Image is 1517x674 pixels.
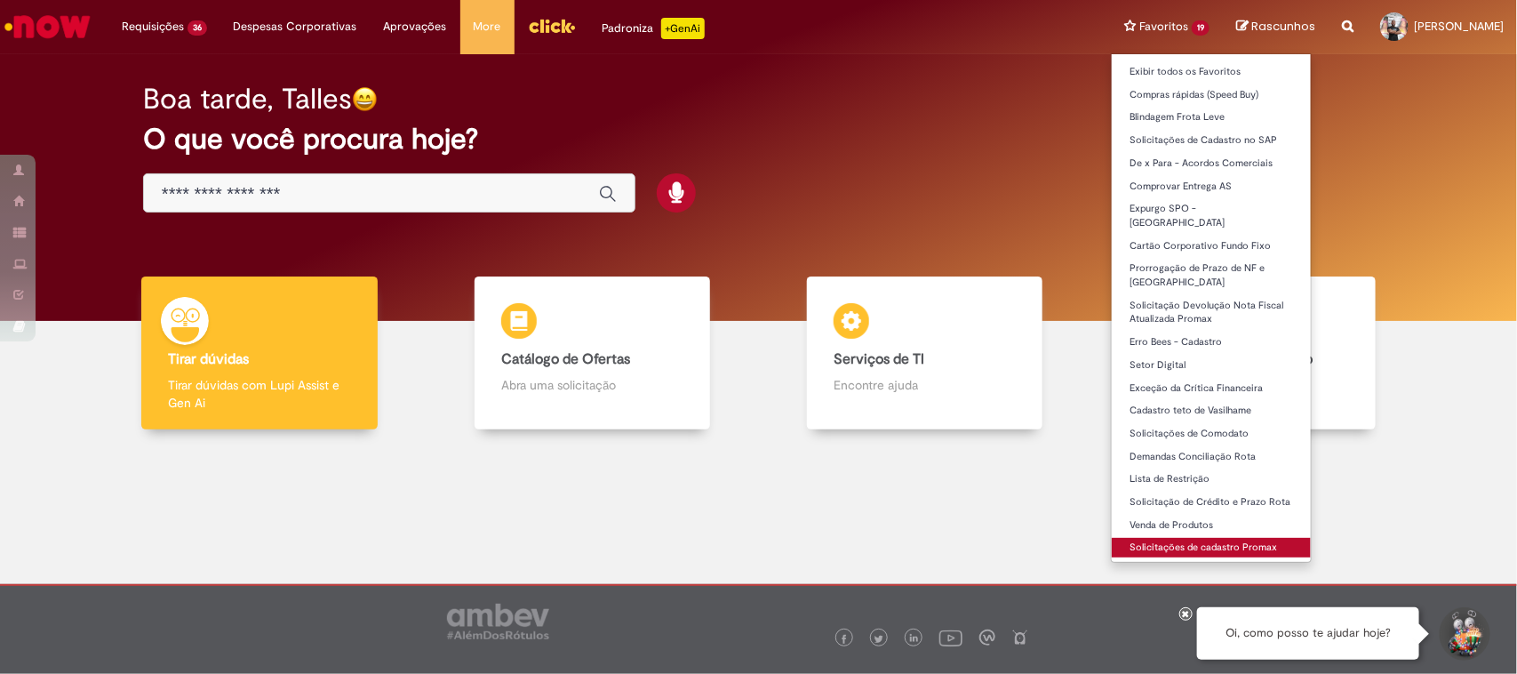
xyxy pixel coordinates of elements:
a: Setor Digital [1112,356,1311,375]
div: Padroniza [603,18,705,39]
a: Prorrogação de Prazo de NF e [GEOGRAPHIC_DATA] [1112,259,1311,292]
ul: Favoritos [1111,53,1312,563]
a: Expurgo SPO - [GEOGRAPHIC_DATA] [1112,199,1311,232]
a: Solicitação Devolução Nota Fiscal Atualizada Promax [1112,296,1311,329]
img: logo_footer_naosei.png [1012,630,1028,646]
b: Serviços de TI [834,350,924,368]
button: Iniciar Conversa de Suporte [1437,607,1490,661]
b: Catálogo de Ofertas [501,350,630,368]
img: logo_footer_youtube.png [939,626,962,649]
a: Tirar dúvidas Tirar dúvidas com Lupi Assist e Gen Ai [93,277,426,430]
h2: O que você procura hoje? [143,124,1374,155]
a: Erro Bees - Cadastro [1112,333,1311,352]
a: Exibir todos os Favoritos [1112,62,1311,82]
a: Cadastro teto de Vasilhame [1112,401,1311,421]
a: Cartão Corporativo Fundo Fixo [1112,237,1311,256]
img: ServiceNow [2,9,93,44]
a: Serviços de TI Encontre ajuda [759,277,1091,430]
a: Compras rápidas (Speed Buy) [1112,85,1311,105]
span: 36 [188,20,207,36]
b: Tirar dúvidas [168,350,249,368]
a: Rascunhos [1236,19,1315,36]
img: logo_footer_facebook.png [840,635,849,644]
span: Requisições [122,18,184,36]
a: De x Para - Acordos Comerciais [1112,154,1311,173]
h2: Boa tarde, Talles [143,84,352,115]
span: Despesas Corporativas [234,18,357,36]
p: Tirar dúvidas com Lupi Assist e Gen Ai [168,376,350,412]
span: [PERSON_NAME] [1414,19,1504,34]
span: More [474,18,501,36]
a: Base de Conhecimento Consulte e aprenda [1091,277,1424,430]
a: Lista de Restrição [1112,469,1311,489]
a: Comprovar Entrega AS [1112,177,1311,197]
p: Abra uma solicitação [501,376,683,394]
a: Solicitações de Cadastro no SAP [1112,131,1311,150]
p: Encontre ajuda [834,376,1016,394]
img: happy-face.png [352,86,378,112]
p: +GenAi [661,18,705,39]
span: Rascunhos [1251,18,1315,35]
a: Catálogo de Ofertas Abra uma solicitação [426,277,758,430]
a: Solicitação de Crédito e Prazo Rota [1112,493,1311,512]
span: 19 [1192,20,1210,36]
a: Venda de Produtos [1112,516,1311,535]
div: Oi, como posso te ajudar hoje? [1197,607,1419,660]
span: Favoritos [1139,18,1188,36]
img: logo_footer_twitter.png [874,635,883,644]
a: Exceção da Crítica Financeira [1112,379,1311,398]
img: logo_footer_ambev_rotulo_gray.png [447,604,549,639]
img: logo_footer_workplace.png [979,630,995,646]
span: Aprovações [384,18,447,36]
a: Blindagem Frota Leve [1112,108,1311,127]
a: Demandas Conciliação Rota [1112,447,1311,467]
img: click_logo_yellow_360x200.png [528,12,576,39]
img: logo_footer_linkedin.png [910,634,919,645]
a: Solicitações de Comodato [1112,424,1311,444]
a: Solicitações de cadastro Promax [1112,538,1311,558]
